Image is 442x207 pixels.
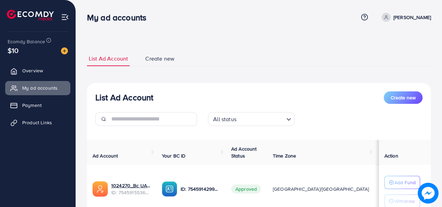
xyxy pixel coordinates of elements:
[87,12,152,22] h3: My ad accounts
[273,186,369,192] span: [GEOGRAPHIC_DATA]/[GEOGRAPHIC_DATA]
[22,102,42,109] span: Payment
[93,181,108,197] img: ic-ads-acc.e4c84228.svg
[239,113,284,124] input: Search for option
[95,92,153,102] h3: List Ad Account
[8,38,45,45] span: Ecomdy Balance
[111,182,151,196] div: <span class='underline'>1024270_Bc UAE10kkk_1756920945833</span></br>7545915536356278280
[5,81,70,95] a: My ad accounts
[8,45,18,55] span: $10
[22,67,43,74] span: Overview
[93,152,118,159] span: Ad Account
[162,152,186,159] span: Your BC ID
[391,94,416,101] span: Create new
[111,182,151,189] a: 1024270_Bc UAE10kkk_1756920945833
[393,13,431,21] p: [PERSON_NAME]
[145,55,174,63] span: Create new
[384,152,398,159] span: Action
[162,181,177,197] img: ic-ba-acc.ded83a64.svg
[22,119,52,126] span: Product Links
[208,112,295,126] div: Search for option
[395,197,415,205] p: Withdraw
[181,185,220,193] p: ID: 7545914299548221448
[231,184,261,193] span: Approved
[5,116,70,129] a: Product Links
[384,176,420,189] button: Add Fund
[273,152,296,159] span: Time Zone
[7,10,54,20] img: logo
[89,55,128,63] span: List Ad Account
[61,13,69,21] img: menu
[5,64,70,78] a: Overview
[111,189,151,196] span: ID: 7545915536356278280
[212,114,238,124] span: All status
[231,145,257,159] span: Ad Account Status
[395,178,416,187] p: Add Fund
[379,13,431,22] a: [PERSON_NAME]
[384,91,423,104] button: Create new
[22,84,58,91] span: My ad accounts
[61,47,68,54] img: image
[5,98,70,112] a: Payment
[418,183,439,204] img: image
